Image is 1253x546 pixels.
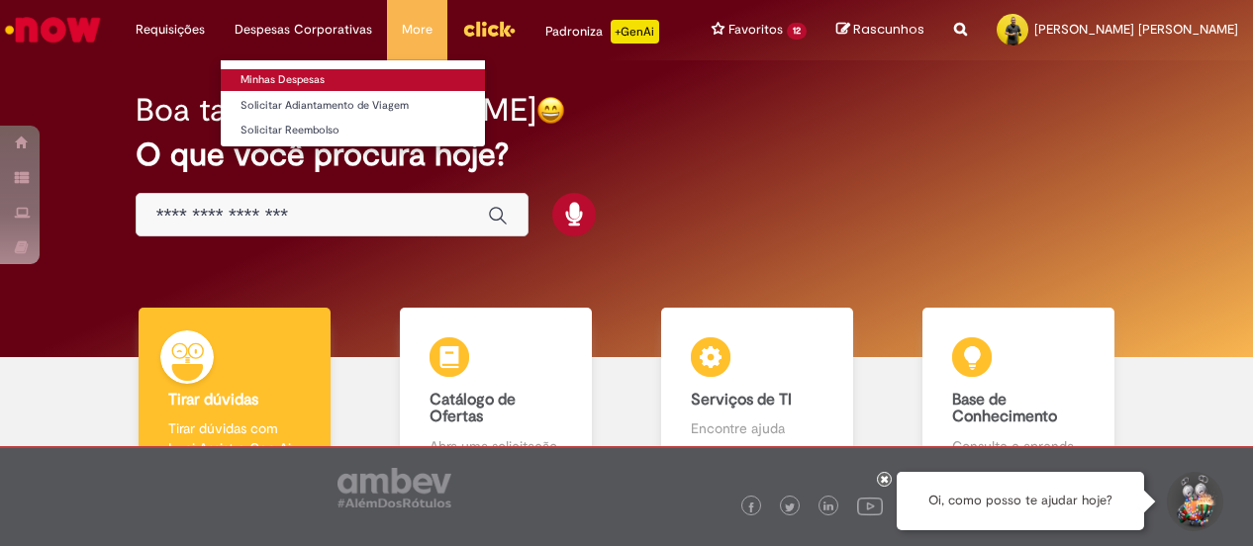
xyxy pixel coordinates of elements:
[857,493,883,518] img: logo_footer_youtube.png
[2,10,104,49] img: ServiceNow
[952,436,1084,456] p: Consulte e aprenda
[728,20,783,40] span: Favoritos
[1164,472,1223,531] button: Iniciar Conversa de Suporte
[104,308,365,479] a: Tirar dúvidas Tirar dúvidas com Lupi Assist e Gen Ai
[888,308,1149,479] a: Base de Conhecimento Consulte e aprenda
[785,502,795,512] img: logo_footer_twitter.png
[221,95,485,117] a: Solicitar Adiantamento de Viagem
[836,21,924,40] a: Rascunhos
[136,137,1118,172] h2: O que você procura hoje?
[221,69,485,91] a: Minhas Despesas
[402,20,433,40] span: More
[430,390,516,427] b: Catálogo de Ofertas
[626,308,888,479] a: Serviços de TI Encontre ajuda
[136,20,205,40] span: Requisições
[221,120,485,141] a: Solicitar Reembolso
[136,93,536,128] h2: Boa tarde, [PERSON_NAME]
[897,472,1144,530] div: Oi, como posso te ajudar hoje?
[220,59,486,147] ul: Despesas Corporativas
[611,20,659,44] p: +GenAi
[691,390,792,409] b: Serviços de TI
[545,20,659,44] div: Padroniza
[853,20,924,39] span: Rascunhos
[235,20,372,40] span: Despesas Corporativas
[1034,21,1238,38] span: [PERSON_NAME] [PERSON_NAME]
[823,501,833,513] img: logo_footer_linkedin.png
[337,468,451,507] img: logo_footer_ambev_rotulo_gray.png
[168,390,258,409] b: Tirar dúvidas
[430,436,561,456] p: Abra uma solicitação
[746,502,756,512] img: logo_footer_facebook.png
[462,14,516,44] img: click_logo_yellow_360x200.png
[952,390,1057,427] b: Base de Conhecimento
[691,418,822,438] p: Encontre ajuda
[365,308,626,479] a: Catálogo de Ofertas Abra uma solicitação
[787,23,807,40] span: 12
[536,96,565,125] img: happy-face.png
[168,418,300,458] p: Tirar dúvidas com Lupi Assist e Gen Ai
